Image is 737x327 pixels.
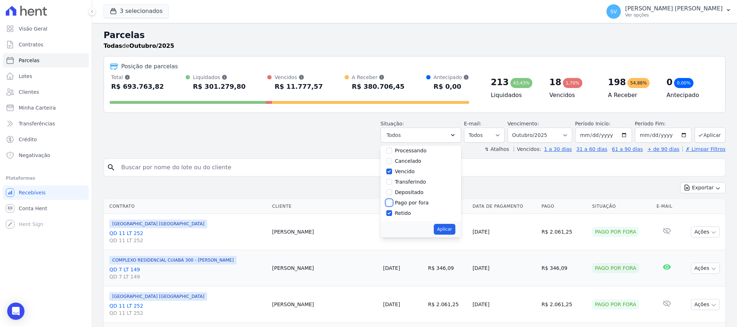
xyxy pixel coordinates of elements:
label: Período Inicío: [575,121,610,126]
span: Clientes [19,88,39,96]
a: QD 11 LT 252QD 11 LT 252 [109,230,267,244]
label: Vencidos: [514,146,541,152]
p: Ver opções [625,12,723,18]
div: Pago por fora [592,299,639,309]
a: QD 11 LT 252QD 11 LT 252 [109,302,267,317]
h4: Vencidos [549,91,596,100]
button: Ações [691,226,720,238]
span: SV [610,9,617,14]
label: Vencimento: [508,121,539,126]
button: Todos [381,128,461,143]
div: Total [111,74,164,81]
a: 31 a 60 dias [576,146,607,152]
span: Contratos [19,41,43,48]
div: 54,88% [627,78,650,88]
span: QD 11 LT 252 [109,309,267,317]
td: [DATE] [470,286,539,323]
a: Lotes [3,69,89,83]
div: Open Intercom Messenger [7,303,24,320]
a: [DATE] [383,265,400,271]
div: 0,00% [674,78,693,88]
div: R$ 0,00 [433,81,469,92]
a: Negativação [3,148,89,162]
span: QD 7 LT 149 [109,273,267,280]
div: R$ 693.763,82 [111,81,164,92]
td: R$ 2.061,25 [425,286,470,323]
a: 61 a 90 dias [612,146,643,152]
button: SV [PERSON_NAME] [PERSON_NAME] Ver opções [601,1,737,22]
label: Depositado [395,189,424,195]
button: Aplicar [695,127,725,143]
label: Processando [395,148,427,153]
span: Conta Hent [19,205,47,212]
span: Lotes [19,73,32,80]
a: Conta Hent [3,201,89,216]
span: [GEOGRAPHIC_DATA] [GEOGRAPHIC_DATA] [109,220,207,228]
a: Clientes [3,85,89,99]
div: 198 [608,77,626,88]
a: Crédito [3,132,89,147]
h4: Liquidados [491,91,538,100]
a: Contratos [3,37,89,52]
input: Buscar por nome do lote ou do cliente [117,160,722,175]
a: Parcelas [3,53,89,68]
div: Plataformas [6,174,86,183]
button: 3 selecionados [104,4,169,18]
h2: Parcelas [104,29,725,42]
td: [DATE] [470,214,539,250]
th: Contrato [104,199,269,214]
div: R$ 11.777,57 [274,81,323,92]
label: Período Fim: [635,120,692,128]
span: Visão Geral [19,25,47,32]
a: QD 7 LT 149QD 7 LT 149 [109,266,267,280]
td: R$ 346,09 [538,250,589,286]
h4: A Receber [608,91,655,100]
span: Parcelas [19,57,40,64]
button: Ações [691,299,720,310]
a: Recebíveis [3,185,89,200]
th: Pago [538,199,589,214]
div: 43,43% [510,78,533,88]
span: Minha Carteira [19,104,56,111]
div: R$ 380.706,45 [352,81,405,92]
span: QD 11 LT 252 [109,237,267,244]
div: 18 [549,77,561,88]
a: Transferências [3,116,89,131]
label: Transferindo [395,179,426,185]
span: Recebíveis [19,189,46,196]
label: Vencido [395,169,415,174]
td: R$ 2.061,25 [538,214,589,250]
label: Cancelado [395,158,421,164]
div: 0 [667,77,673,88]
th: Cliente [269,199,381,214]
label: Pago por fora [395,200,429,206]
p: de [104,42,174,50]
label: ↯ Atalhos [484,146,509,152]
td: [DATE] [470,250,539,286]
a: Visão Geral [3,22,89,36]
td: R$ 346,09 [425,250,470,286]
th: Situação [589,199,654,214]
button: Ações [691,263,720,274]
th: Data de Pagamento [470,199,539,214]
span: Todos [387,131,401,139]
div: Antecipado [433,74,469,81]
a: + de 90 dias [647,146,679,152]
td: [PERSON_NAME] [269,286,381,323]
a: Minha Carteira [3,101,89,115]
td: [PERSON_NAME] [269,250,381,286]
button: Exportar [680,182,725,193]
label: E-mail: [464,121,482,126]
label: Situação: [381,121,404,126]
button: Aplicar [434,224,455,235]
td: [PERSON_NAME] [269,214,381,250]
div: Vencidos [274,74,323,81]
span: [GEOGRAPHIC_DATA] [GEOGRAPHIC_DATA] [109,292,207,301]
p: [PERSON_NAME] [PERSON_NAME] [625,5,723,12]
td: R$ 2.061,25 [538,286,589,323]
span: Crédito [19,136,37,143]
div: A Receber [352,74,405,81]
h4: Antecipado [667,91,714,100]
div: R$ 301.279,80 [193,81,246,92]
span: Negativação [19,152,50,159]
